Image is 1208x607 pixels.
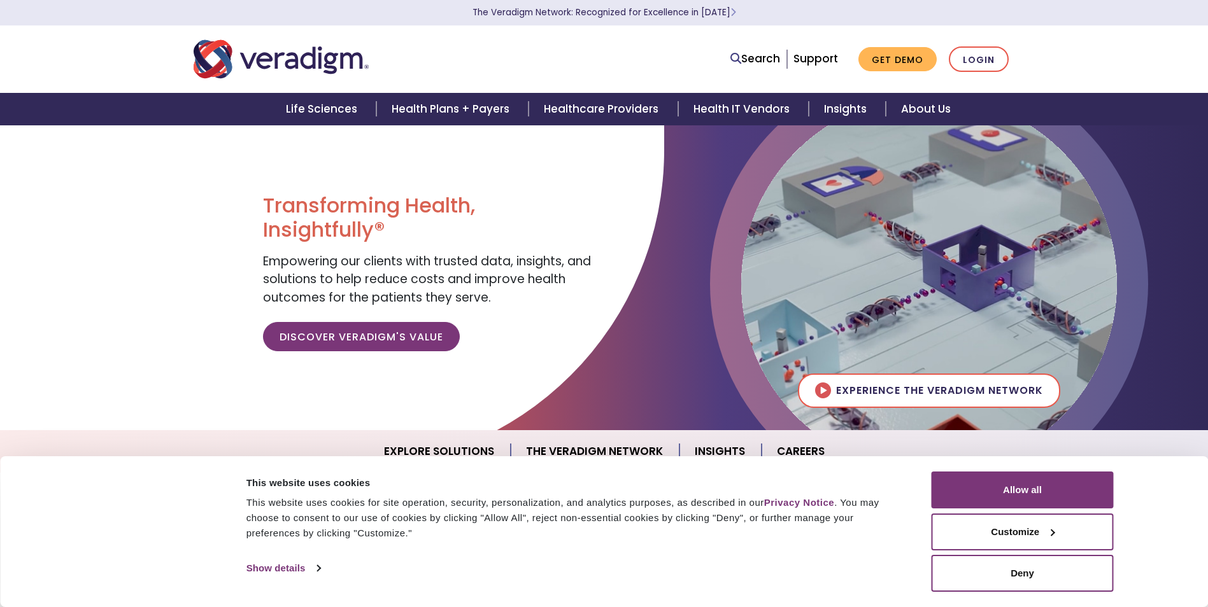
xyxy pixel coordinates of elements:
button: Customize [932,513,1114,550]
a: Insights [809,93,886,125]
a: The Veradigm Network [511,435,679,468]
a: Support [793,51,838,66]
a: Search [730,50,780,67]
a: The Veradigm Network: Recognized for Excellence in [DATE]Learn More [473,6,736,18]
a: Healthcare Providers [529,93,678,125]
div: This website uses cookies [246,475,903,491]
span: Empowering our clients with trusted data, insights, and solutions to help reduce costs and improv... [263,253,591,306]
a: Careers [762,435,840,468]
a: About Us [886,93,966,125]
a: Health Plans + Payers [376,93,529,125]
a: Life Sciences [271,93,376,125]
a: Discover Veradigm's Value [263,322,460,351]
img: Veradigm logo [194,38,369,80]
a: Health IT Vendors [678,93,809,125]
a: Privacy Notice [764,497,834,508]
button: Allow all [932,471,1114,508]
button: Deny [932,555,1114,592]
a: Get Demo [858,47,937,72]
h1: Transforming Health, Insightfully® [263,193,594,242]
a: Insights [679,435,762,468]
span: Learn More [730,6,736,18]
div: This website uses cookies for site operation, security, personalization, and analytics purposes, ... [246,495,903,541]
a: Explore Solutions [369,435,511,468]
a: Show details [246,559,320,578]
a: Login [949,46,1009,73]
